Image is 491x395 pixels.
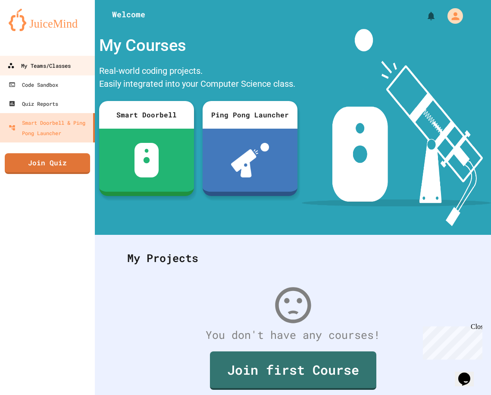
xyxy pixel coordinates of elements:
[5,153,90,174] a: Join Quiz
[210,351,376,390] a: Join first Course
[95,29,302,62] div: My Courses
[302,29,491,226] img: banner-image-my-projects.png
[9,79,58,90] div: Code Sandbox
[9,98,58,109] div: Quiz Reports
[203,101,297,129] div: Ping Pong Launcher
[7,60,71,71] div: My Teams/Classes
[438,6,465,26] div: My Account
[9,9,86,31] img: logo-orange.svg
[99,101,194,129] div: Smart Doorbell
[9,117,90,138] div: Smart Doorbell & Ping Pong Launcher
[3,3,59,55] div: Chat with us now!Close
[119,241,467,275] div: My Projects
[95,62,302,95] div: Real-world coding projects. Easily integrated into your Computer Science class.
[419,323,482,360] iframe: chat widget
[231,143,269,177] img: ppl-with-ball.png
[455,360,482,386] iframe: chat widget
[410,9,438,23] div: My Notifications
[134,143,159,177] img: sdb-white.svg
[119,327,467,343] div: You don't have any courses!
